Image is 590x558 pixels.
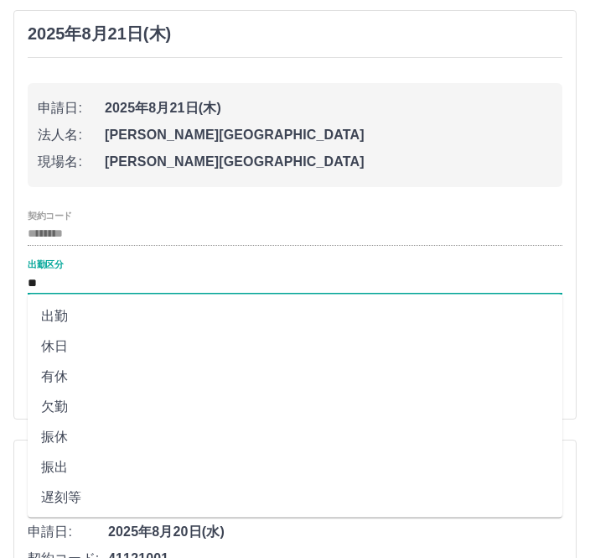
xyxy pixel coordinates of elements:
label: 出勤区分 [28,258,63,271]
li: 有休 [28,362,562,392]
li: 振休 [28,422,562,452]
h3: 2025年8月21日(木) [28,24,171,44]
span: [PERSON_NAME][GEOGRAPHIC_DATA] [105,125,552,145]
li: 欠勤 [28,392,562,422]
li: 出勤 [28,301,562,331]
span: [PERSON_NAME][GEOGRAPHIC_DATA] [105,152,552,172]
span: 申請日: [28,522,108,542]
li: 遅刻等 [28,482,562,513]
span: 申請日: [38,98,105,118]
li: 振出 [28,452,562,482]
li: 休業 [28,513,562,543]
span: 法人名: [38,125,105,145]
label: 契約コード [28,209,72,222]
li: 休日 [28,331,562,362]
span: 現場名: [38,152,105,172]
span: 2025年8月20日(水) [108,522,562,542]
span: 2025年8月21日(木) [105,98,552,118]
